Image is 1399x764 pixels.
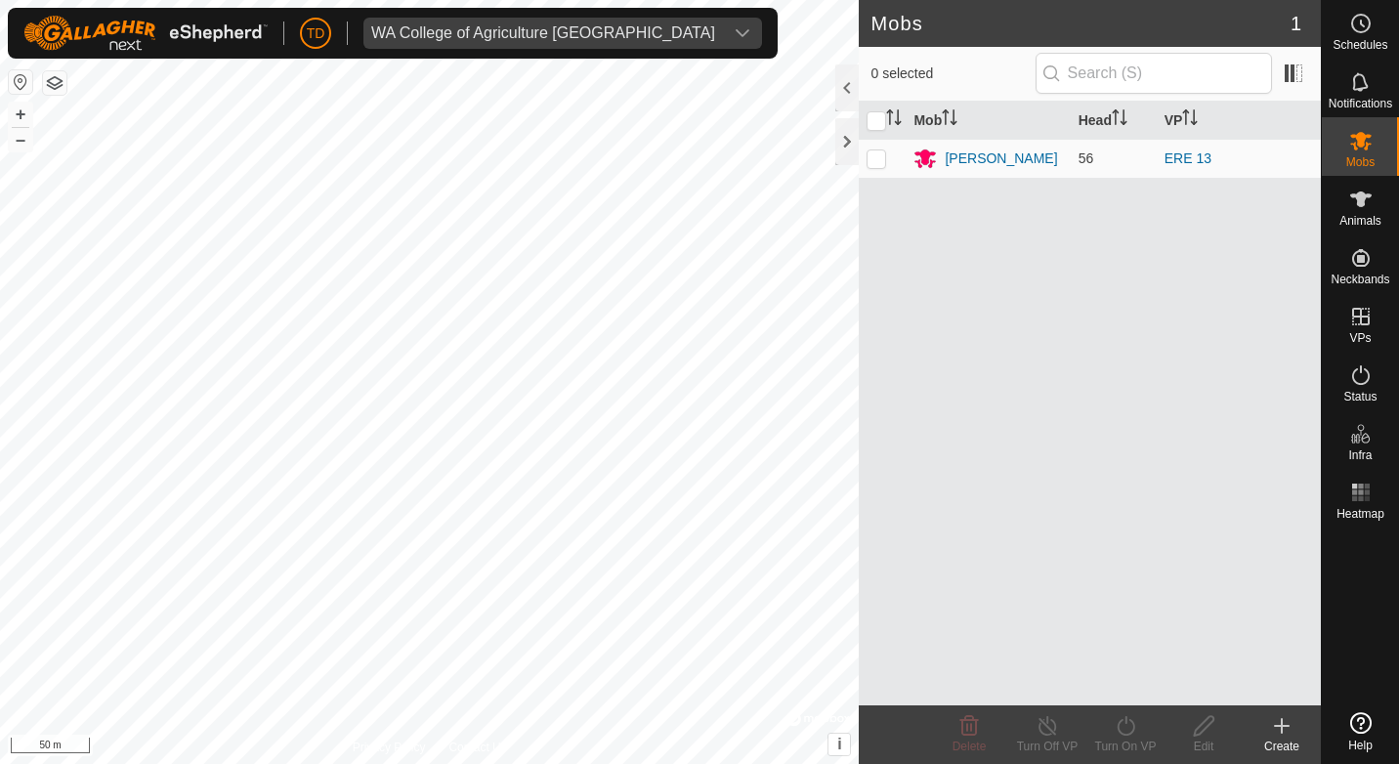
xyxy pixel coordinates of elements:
span: Schedules [1333,39,1387,51]
a: Privacy Policy [353,739,426,756]
span: Help [1348,740,1373,751]
p-sorticon: Activate to sort [886,112,902,128]
span: VPs [1349,332,1371,344]
span: WA College of Agriculture Denmark [363,18,723,49]
span: Infra [1348,449,1372,461]
div: WA College of Agriculture [GEOGRAPHIC_DATA] [371,25,715,41]
div: Turn Off VP [1008,738,1086,755]
span: Mobs [1346,156,1375,168]
span: 56 [1079,150,1094,166]
span: Animals [1339,215,1381,227]
a: Contact Us [448,739,506,756]
a: ERE 13 [1165,150,1211,166]
input: Search (S) [1036,53,1272,94]
button: Map Layers [43,71,66,95]
div: Edit [1165,738,1243,755]
div: [PERSON_NAME] [945,149,1057,169]
th: Head [1071,102,1157,140]
button: i [828,734,850,755]
span: Neckbands [1331,274,1389,285]
th: Mob [906,102,1070,140]
span: Delete [953,740,987,753]
img: Gallagher Logo [23,16,268,51]
span: Notifications [1329,98,1392,109]
button: Reset Map [9,70,32,94]
div: Turn On VP [1086,738,1165,755]
div: Create [1243,738,1321,755]
p-sorticon: Activate to sort [1112,112,1127,128]
a: Help [1322,704,1399,759]
span: TD [307,23,325,44]
p-sorticon: Activate to sort [942,112,957,128]
span: Status [1343,391,1377,403]
span: Heatmap [1336,508,1384,520]
span: 0 selected [870,64,1035,84]
button: + [9,103,32,126]
th: VP [1157,102,1321,140]
button: – [9,128,32,151]
h2: Mobs [870,12,1290,35]
span: i [837,736,841,752]
p-sorticon: Activate to sort [1182,112,1198,128]
span: 1 [1291,9,1301,38]
div: dropdown trigger [723,18,762,49]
